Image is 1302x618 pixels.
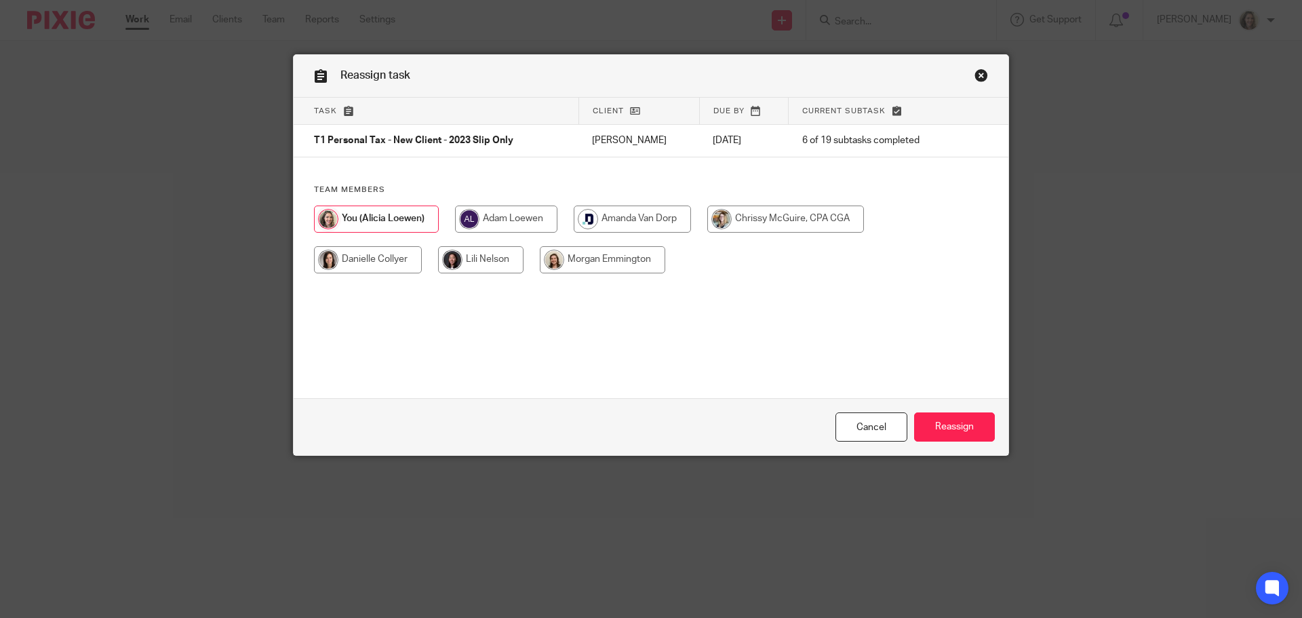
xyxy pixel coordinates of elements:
span: Current subtask [802,107,886,115]
input: Reassign [914,412,995,442]
span: Task [314,107,337,115]
span: Client [593,107,624,115]
span: Reassign task [340,70,410,81]
a: Close this dialog window [835,412,907,442]
h4: Team members [314,185,988,195]
p: [PERSON_NAME] [592,134,686,147]
span: Due by [713,107,745,115]
span: T1 Personal Tax - New Client - 2023 Slip Only [314,136,513,146]
td: 6 of 19 subtasks completed [789,125,960,157]
a: Close this dialog window [974,69,988,87]
p: [DATE] [713,134,775,147]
